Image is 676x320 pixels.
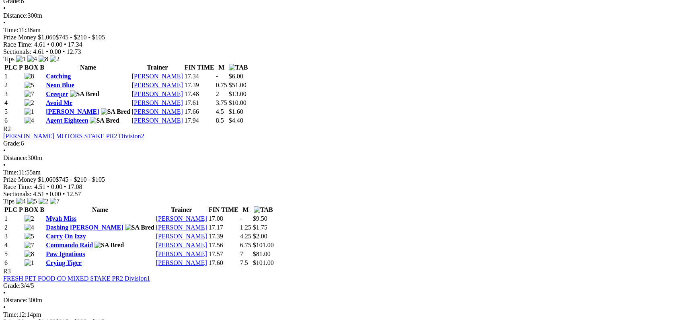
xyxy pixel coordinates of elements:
[216,64,228,72] th: M
[208,224,239,232] td: 17.17
[156,215,207,222] a: [PERSON_NAME]
[229,90,247,97] span: $13.00
[229,82,247,88] span: $51.00
[64,41,66,48] span: •
[46,99,72,106] a: Avoid Me
[216,73,218,80] text: -
[240,259,248,266] text: 7.5
[46,224,123,231] a: Dashing [PERSON_NAME]
[3,268,11,275] span: R3
[4,232,23,240] td: 3
[50,198,60,205] img: 7
[3,19,6,26] span: •
[4,99,23,107] td: 4
[27,198,37,205] img: 5
[33,48,44,55] span: 4.61
[208,215,239,223] td: 17.08
[132,90,183,97] a: [PERSON_NAME]
[3,133,144,139] a: [PERSON_NAME] MOTORS STAKE PR2 Division2
[3,48,31,55] span: Sectionals:
[240,224,251,231] text: 1.25
[4,108,23,116] td: 5
[3,297,673,304] div: 300m
[184,90,215,98] td: 17.48
[46,233,86,240] a: Carry On Izzy
[156,250,207,257] a: [PERSON_NAME]
[3,12,27,19] span: Distance:
[216,82,227,88] text: 0.75
[3,12,673,19] div: 300m
[3,154,673,162] div: 300m
[184,99,215,107] td: 17.61
[25,64,39,71] span: BOX
[90,117,119,124] img: SA Bred
[3,198,14,205] span: Tips
[25,108,34,115] img: 1
[68,41,82,48] span: 17.34
[3,297,27,304] span: Distance:
[66,48,81,55] span: 12.73
[25,206,39,213] span: BOX
[4,117,23,125] td: 6
[95,242,124,249] img: SA Bred
[240,233,251,240] text: 4.25
[3,169,673,176] div: 11:55am
[3,176,673,183] div: Prize Money $1,060
[46,191,48,197] span: •
[216,99,227,106] text: 3.75
[240,250,243,257] text: 7
[3,162,6,168] span: •
[33,191,44,197] span: 4.51
[216,117,224,124] text: 8.5
[3,55,14,62] span: Tips
[47,183,49,190] span: •
[3,125,11,132] span: R2
[3,169,18,176] span: Time:
[4,81,23,89] td: 2
[25,242,34,249] img: 7
[3,289,6,296] span: •
[132,73,183,80] a: [PERSON_NAME]
[25,82,34,89] img: 5
[16,198,26,205] img: 4
[19,206,23,213] span: P
[184,108,215,116] td: 17.66
[47,41,49,48] span: •
[40,206,44,213] span: B
[46,82,74,88] a: Neon Blue
[34,183,45,190] span: 4.51
[4,250,23,258] td: 5
[3,27,673,34] div: 11:38am
[34,41,45,48] span: 4.61
[4,72,23,80] td: 1
[253,259,274,266] span: $101.00
[25,259,34,267] img: 1
[46,73,71,80] a: Catching
[64,183,66,190] span: •
[39,198,48,205] img: 2
[4,90,23,98] td: 3
[208,232,239,240] td: 17.39
[51,183,62,190] span: 0.00
[208,259,239,267] td: 17.60
[4,215,23,223] td: 1
[208,250,239,258] td: 17.57
[16,55,26,63] img: 1
[50,55,60,63] img: 2
[3,154,27,161] span: Distance:
[253,250,271,257] span: $81.00
[3,304,6,311] span: •
[229,73,243,80] span: $6.00
[25,73,34,80] img: 8
[25,233,34,240] img: 5
[101,108,130,115] img: SA Bred
[253,215,267,222] span: $9.50
[63,191,65,197] span: •
[184,72,215,80] td: 17.34
[229,108,243,115] span: $1.60
[25,90,34,98] img: 7
[3,5,6,12] span: •
[25,250,34,258] img: 8
[25,215,34,222] img: 2
[156,233,207,240] a: [PERSON_NAME]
